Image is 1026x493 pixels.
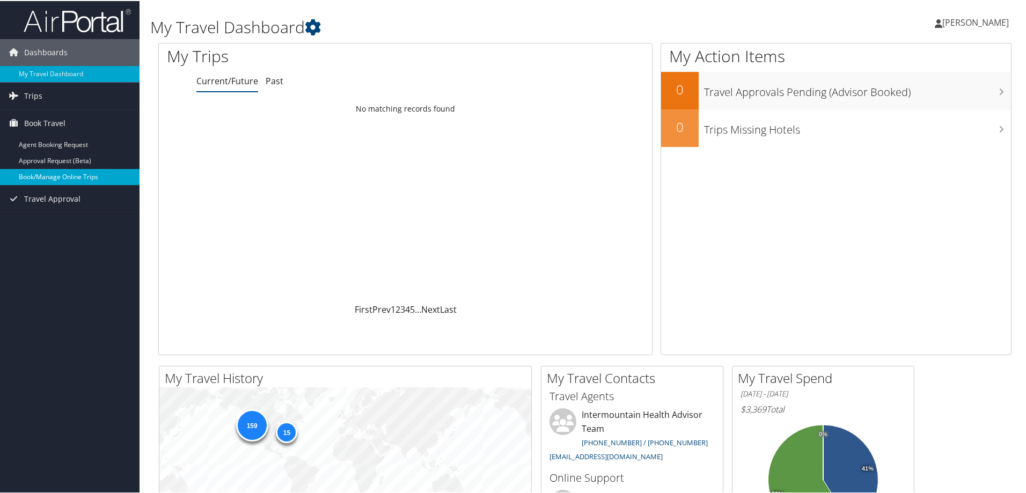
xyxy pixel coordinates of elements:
span: Trips [24,82,42,108]
a: 2 [395,303,400,314]
span: [PERSON_NAME] [942,16,1009,27]
img: airportal-logo.png [24,7,131,32]
a: Next [421,303,440,314]
h2: My Travel History [165,368,531,386]
h1: My Trips [167,44,438,67]
a: Past [266,74,283,86]
div: 159 [236,408,268,440]
a: [EMAIL_ADDRESS][DOMAIN_NAME] [549,451,663,460]
span: Book Travel [24,109,65,136]
h3: Trips Missing Hotels [704,116,1011,136]
h3: Online Support [549,469,715,484]
a: [PERSON_NAME] [935,5,1020,38]
a: Prev [372,303,391,314]
div: 15 [276,421,297,442]
h6: [DATE] - [DATE] [741,388,906,398]
a: 0Travel Approvals Pending (Advisor Booked) [661,71,1011,108]
h2: 0 [661,79,699,98]
tspan: 41% [862,465,874,471]
h2: 0 [661,117,699,135]
td: No matching records found [159,98,652,117]
a: 4 [405,303,410,314]
a: Current/Future [196,74,258,86]
a: 0Trips Missing Hotels [661,108,1011,146]
h1: My Travel Dashboard [150,15,730,38]
a: Last [440,303,457,314]
a: 1 [391,303,395,314]
a: [PHONE_NUMBER] / [PHONE_NUMBER] [582,437,708,446]
h1: My Action Items [661,44,1011,67]
h2: My Travel Spend [738,368,914,386]
span: Travel Approval [24,185,80,211]
span: $3,369 [741,402,766,414]
a: 3 [400,303,405,314]
h6: Total [741,402,906,414]
a: First [355,303,372,314]
span: Dashboards [24,38,68,65]
h3: Travel Approvals Pending (Advisor Booked) [704,78,1011,99]
h3: Travel Agents [549,388,715,403]
li: Intermountain Health Advisor Team [544,407,720,465]
a: 5 [410,303,415,314]
h2: My Travel Contacts [547,368,723,386]
tspan: 0% [819,430,827,437]
span: … [415,303,421,314]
